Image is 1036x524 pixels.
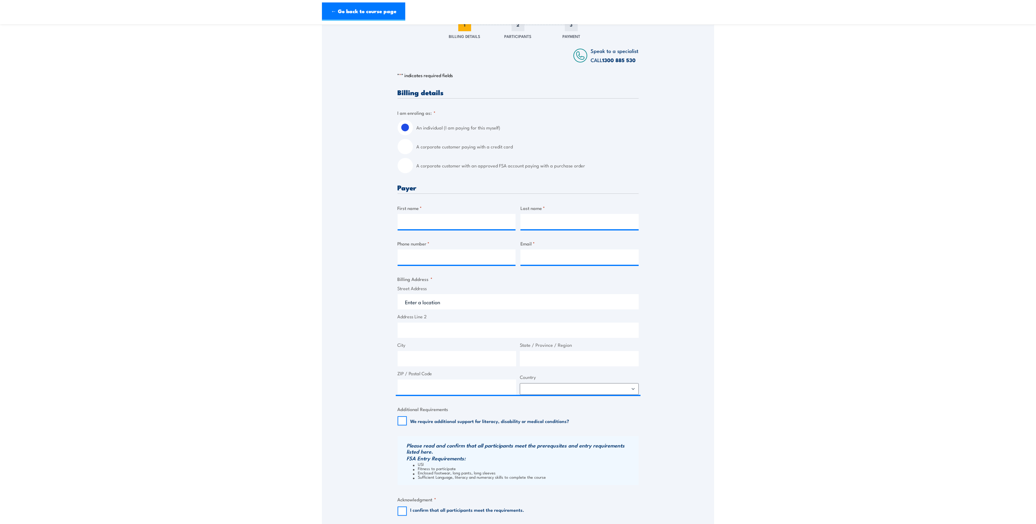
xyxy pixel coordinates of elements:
h3: Billing details [398,89,639,96]
span: Speak to a specialist CALL [591,47,638,64]
legend: Acknowledgment [398,496,437,503]
label: Phone number [398,240,516,247]
span: 3 [565,18,578,31]
legend: Additional Requirements [398,406,448,413]
label: State / Province / Region [520,342,639,349]
span: 1 [458,18,471,31]
label: Address Line 2 [398,313,639,320]
label: An individual (I am paying for this myself) [417,120,639,135]
li: Fitness to participate [413,466,637,470]
label: A corporate customer paying with a credit card [417,139,639,154]
legend: I am enroling as: [398,109,436,116]
label: A corporate customer with an approved FSA account paying with a purchase order [417,158,639,173]
label: Last name [520,204,639,211]
h3: Please read and confirm that all participants meet the prerequsites and entry requirements listed... [407,442,637,455]
label: Street Address [398,285,639,292]
h3: FSA Entry Requirements: [407,455,637,461]
h3: Payer [398,184,639,191]
p: " " indicates required fields [398,72,639,78]
a: 1300 885 530 [602,56,636,64]
label: Email [520,240,639,247]
li: Enclosed footwear, long pants, long sleeves [413,470,637,475]
label: City [398,342,516,349]
span: Payment [562,33,580,39]
label: I confirm that all participants meet the requirements. [410,507,524,516]
label: First name [398,204,516,211]
a: ← Go back to course page [322,2,405,21]
legend: Billing Address [398,275,433,283]
label: ZIP / Postal Code [398,370,516,377]
label: Country [520,374,639,381]
li: Sufficient Language, literacy and numeracy skills to complete the course [413,475,637,479]
span: 2 [512,18,524,31]
label: We require additional support for literacy, disability or medical conditions? [410,418,569,424]
span: Billing Details [449,33,481,39]
input: Enter a location [398,294,639,309]
span: Participants [505,33,532,39]
li: USI [413,462,637,466]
